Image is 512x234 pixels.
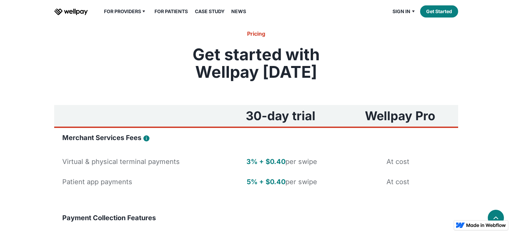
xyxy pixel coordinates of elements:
div: At cost [386,177,409,187]
img: Made in Webflow [466,223,506,227]
div: Virtual & physical terminal payments [62,157,180,166]
div: At cost [386,157,409,166]
div: For Providers [104,7,141,15]
a: Case Study [191,7,229,15]
div: per swipe [246,157,317,166]
div: Patient app payments [62,177,132,187]
a: News [227,7,250,15]
strong: 5% + $0.40 [247,178,285,186]
div: For Providers [100,7,151,15]
div: Sign in [392,7,410,15]
div: i [146,136,147,141]
div: Sign in [388,7,420,15]
a: home [54,7,88,15]
div: per swipe [247,177,317,187]
h4: Merchant Services Fees [62,133,141,142]
h4: Payment Collection Features [62,213,156,222]
a: Get Started [420,5,458,18]
h3: 30-day trial [246,109,315,123]
strong: 3% + $0.40 [246,158,285,166]
h3: Wellpay Pro [365,109,435,123]
a: For Patients [150,7,192,15]
h6: Pricing [153,30,359,38]
h2: Get started with Wellpay [DATE] [153,46,359,81]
